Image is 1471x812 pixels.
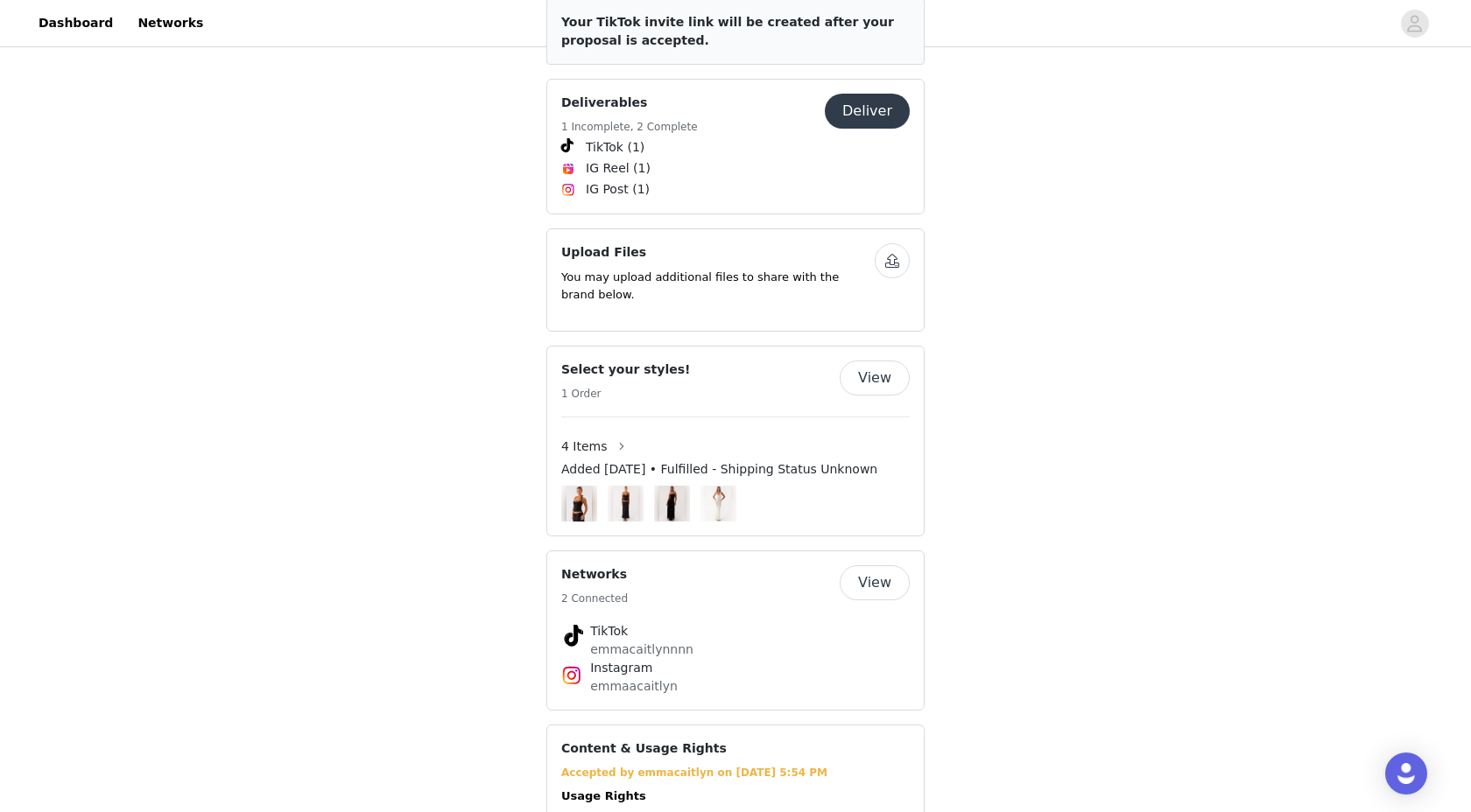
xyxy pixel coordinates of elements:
img: Breanne Top - Black Polka Dot [567,486,593,521]
h4: Instagram [590,659,881,677]
span: IG Post (1) [586,180,650,199]
p: emmaacaitlyn [590,677,881,696]
h4: Deliverables [561,94,698,112]
a: Dashboard [28,3,123,43]
h5: 2 Connected [561,591,628,606]
h4: Networks [561,565,628,584]
p: You may upload additional files to share with the brand below. [561,269,875,303]
span: Your TikTok invite link will be created after your proposal is accepted. [561,15,894,47]
h5: 1 Incomplete, 2 Complete [561,119,698,135]
span: IG Reel (1) [586,159,651,178]
img: Instagram Reels Icon [561,162,575,176]
div: Deliverables [546,79,925,214]
div: Select your styles! [546,346,925,536]
button: View [840,360,910,395]
p: emmacaitlynnnn [590,640,881,659]
img: Instagram Icon [561,183,575,197]
span: 4 Items [561,437,608,456]
strong: Usage Rights [561,789,646,802]
div: avatar [1406,10,1423,38]
div: Networks [546,550,925,710]
img: Image Background Blur [700,481,736,526]
span: Added [DATE] • Fulfilled - Shipping Status Unknown [561,460,877,479]
img: Image Background Blur [561,481,597,526]
h4: TikTok [590,622,881,640]
img: Novalee Flower Crochet Maxi Dress - Ivory [706,486,732,521]
button: View [840,565,910,600]
img: Instagram Icon [561,665,582,686]
img: Breanne Midi Skirt - Black Polka Dot [613,486,639,521]
div: Open Intercom Messenger [1385,752,1427,794]
img: Image Background Blur [654,481,690,526]
img: Image Background Blur [608,481,644,526]
span: TikTok (1) [586,138,644,157]
img: After Light Maxi Dress - Black [659,486,686,521]
div: Accepted by emmacaitlyn on [DATE] 5:54 PM [561,765,910,780]
h4: Upload Files [561,243,875,262]
h4: Content & Usage Rights [561,739,727,758]
h5: 1 Order [561,386,690,402]
a: Networks [127,3,214,43]
h4: Select your styles! [561,360,690,379]
button: Deliver [825,94,910,129]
